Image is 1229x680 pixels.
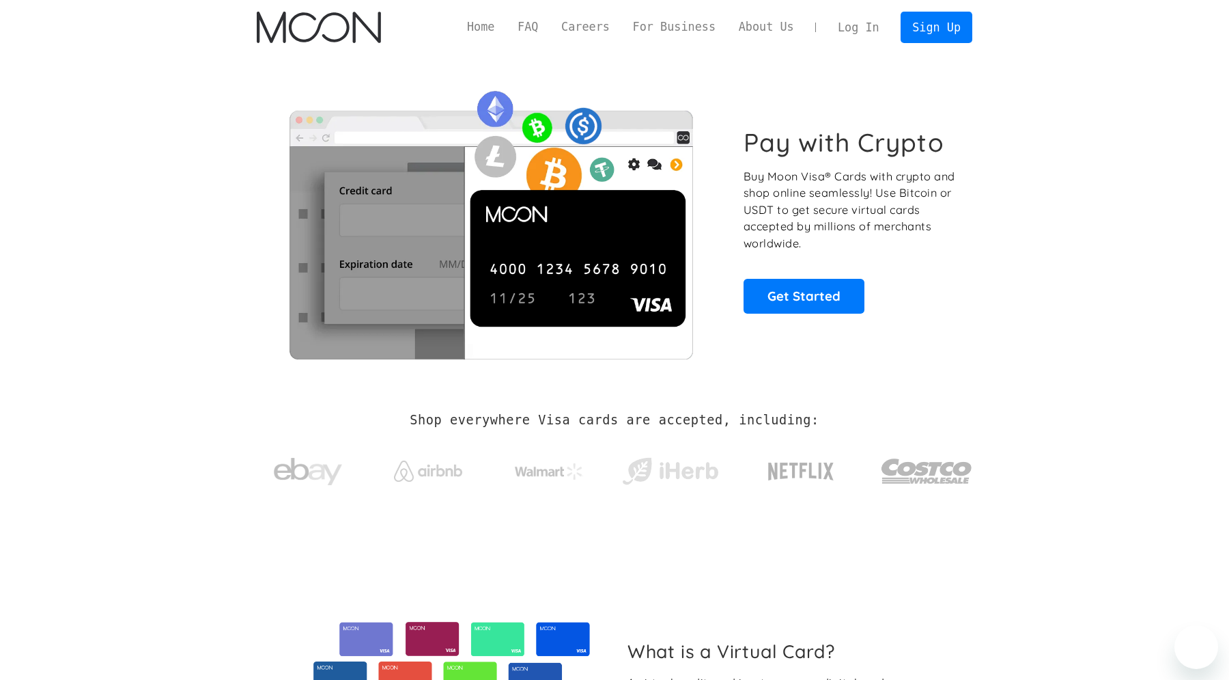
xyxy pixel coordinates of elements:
[410,413,819,428] h2: Shop everywhere Visa cards are accepted, including:
[550,18,621,36] a: Careers
[619,440,721,496] a: iHerb
[826,12,890,42] a: Log In
[740,441,862,495] a: Netflix
[744,127,944,158] h1: Pay with Crypto
[627,640,961,662] h2: What is a Virtual Card?
[619,454,721,489] img: iHerb
[257,81,724,359] img: Moon Cards let you spend your crypto anywhere Visa is accepted.
[257,12,380,43] img: Moon Logo
[257,437,358,500] a: ebay
[498,450,600,487] a: Walmart
[378,447,479,489] a: Airbnb
[744,279,864,313] a: Get Started
[881,432,972,504] a: Costco
[767,454,835,489] img: Netflix
[1174,625,1218,669] iframe: Button to launch messaging window
[506,18,550,36] a: FAQ
[257,12,380,43] a: home
[621,18,727,36] a: For Business
[744,168,957,252] p: Buy Moon Visa® Cards with crypto and shop online seamlessly! Use Bitcoin or USDT to get secure vi...
[881,446,972,497] img: Costco
[727,18,806,36] a: About Us
[455,18,506,36] a: Home
[515,463,583,480] img: Walmart
[394,461,462,482] img: Airbnb
[274,450,342,493] img: ebay
[901,12,972,42] a: Sign Up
